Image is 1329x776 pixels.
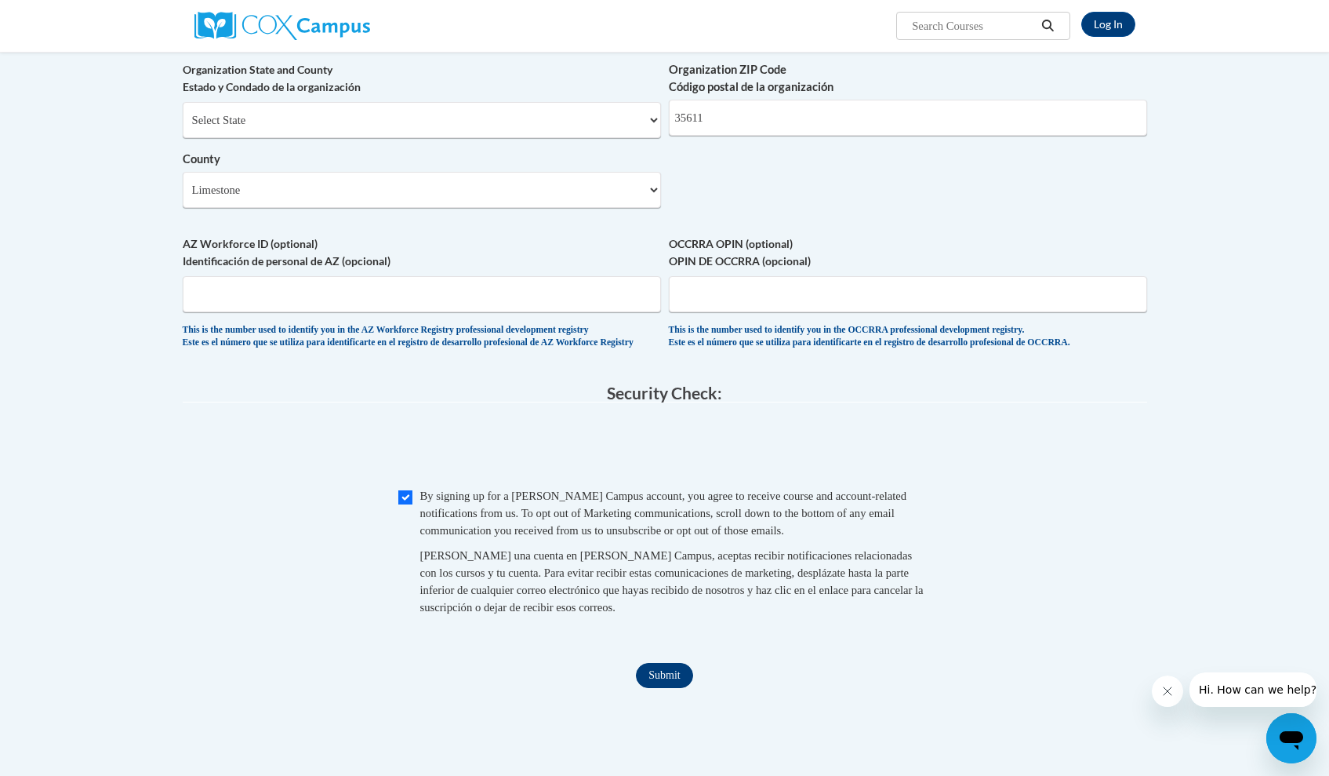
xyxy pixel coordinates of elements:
img: Cox Campus [194,12,370,40]
label: Organization State and County Estado y Condado de la organización [183,61,661,96]
input: Search Courses [910,16,1036,35]
button: Search [1036,16,1059,35]
div: This is the number used to identify you in the OCCRRA professional development registry. Este es ... [669,324,1147,350]
label: OCCRRA OPIN (optional) OPIN DE OCCRRA (opcional) [669,235,1147,270]
label: County [183,151,661,168]
iframe: Button to launch messaging window [1266,713,1316,763]
input: Metadata input [669,100,1147,136]
input: Submit [636,663,692,688]
a: Log In [1081,12,1135,37]
div: This is the number used to identify you in the AZ Workforce Registry professional development reg... [183,324,661,350]
iframe: reCAPTCHA [546,418,784,479]
iframe: Close message [1152,676,1183,707]
label: Organization ZIP Code Código postal de la organización [669,61,1147,96]
label: AZ Workforce ID (optional) Identificación de personal de AZ (opcional) [183,235,661,270]
iframe: Message from company [1189,672,1316,707]
span: By signing up for a [PERSON_NAME] Campus account, you agree to receive course and account-related... [420,490,907,537]
span: Security Check: [607,383,722,403]
span: [PERSON_NAME] una cuenta en [PERSON_NAME] Campus, aceptas recibir notificaciones relacionadas con... [420,549,924,614]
